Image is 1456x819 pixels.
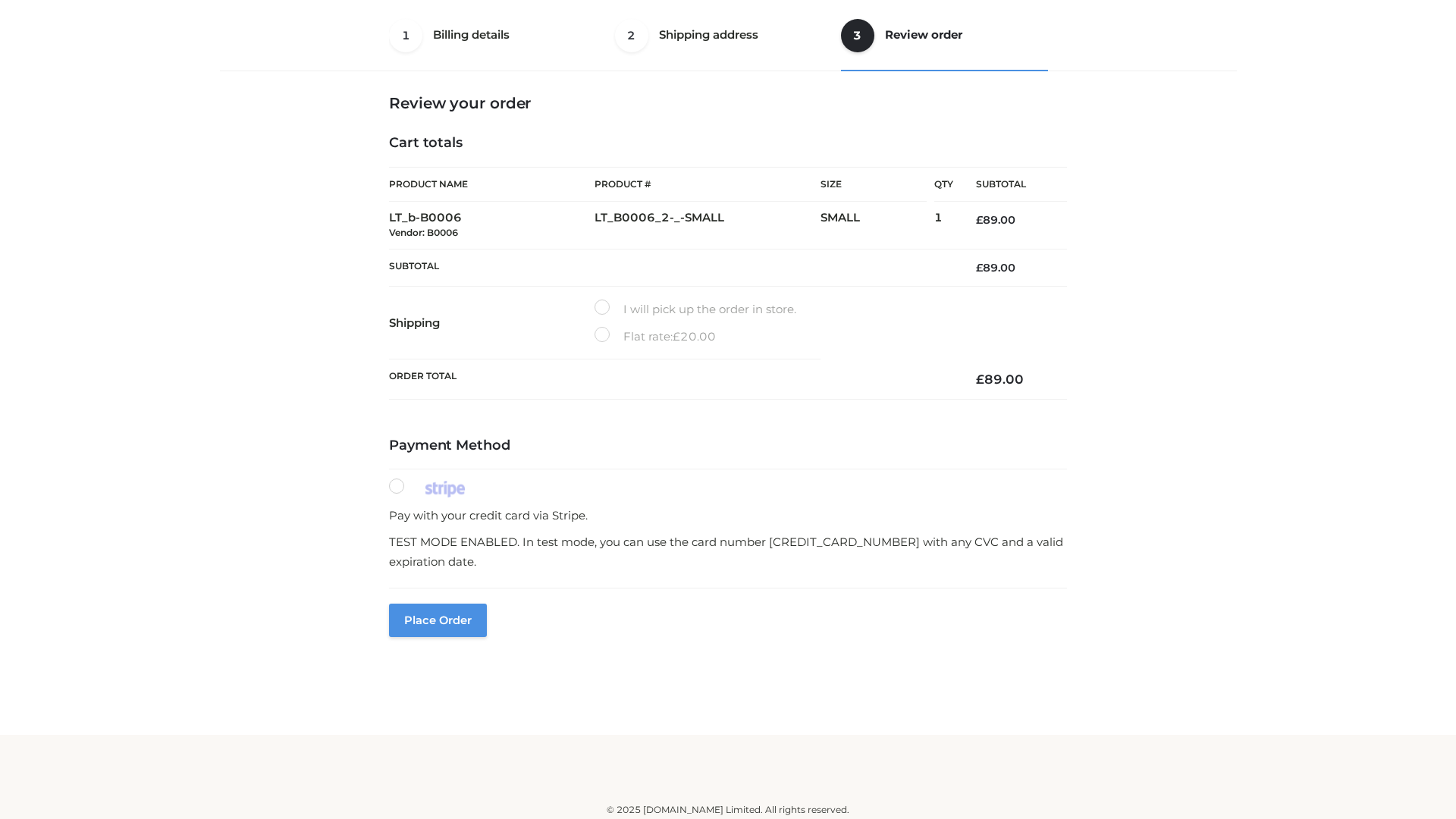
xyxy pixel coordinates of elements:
h4: Payment Method [389,438,1067,454]
label: I will pick up the order in store. [595,300,796,319]
button: Place order [389,604,487,637]
th: Qty [934,167,953,202]
div: © 2025 [DOMAIN_NAME] Limited. All rights reserved. [225,802,1231,817]
span: £ [976,261,983,275]
h3: Review your order [389,94,1067,112]
td: LT_B0006_2-_-SMALL [595,202,821,249]
p: Pay with your credit card via Stripe. [389,506,1067,526]
h4: Cart totals [389,135,1067,152]
td: 1 [934,202,953,249]
th: Subtotal [953,168,1067,202]
small: Vendor: B0006 [389,227,458,238]
span: £ [976,213,983,227]
bdi: 89.00 [976,372,1024,387]
th: Subtotal [389,249,953,286]
th: Shipping [389,287,595,359]
p: TEST MODE ENABLED. In test mode, you can use the card number [CREDIT_CARD_NUMBER] with any CVC an... [389,532,1067,571]
label: Flat rate: [595,327,716,347]
th: Product # [595,167,821,202]
th: Product Name [389,167,595,202]
th: Order Total [389,359,953,400]
bdi: 89.00 [976,261,1015,275]
span: £ [976,372,984,387]
bdi: 89.00 [976,213,1015,227]
td: LT_b-B0006 [389,202,595,249]
th: Size [821,168,927,202]
td: SMALL [821,202,934,249]
bdi: 20.00 [673,329,716,344]
span: £ [673,329,680,344]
